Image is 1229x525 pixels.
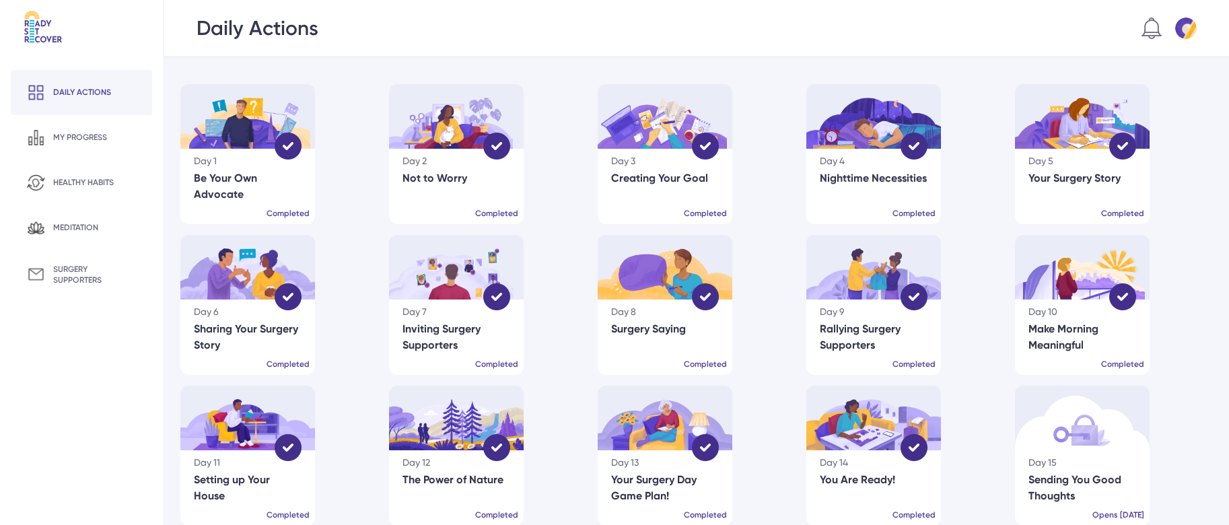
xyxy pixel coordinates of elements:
div: Day 10 [1028,305,1136,318]
img: Day5 [1015,84,1150,149]
a: Day1 Completed Day 1 Be Your Own Advocate Completed [180,84,378,224]
img: Completed [483,133,510,160]
img: Day1 [180,84,310,149]
img: Completed [901,133,927,160]
a: Surgery supporters icn surgery supporters [11,250,152,299]
div: Day 11 [194,456,302,469]
img: Completed [901,434,927,461]
img: Meditation icn [27,219,45,237]
img: Surgery supporters icn [27,265,45,283]
div: Opens [DATE] [1092,510,1144,520]
a: Logo [11,11,152,70]
div: Day 12 [402,456,510,469]
img: Logo [24,11,62,43]
a: Day3 Completed Day 3 Creating Your Goal Completed [598,84,796,224]
img: Completed [275,434,302,461]
img: Day8 [598,235,732,300]
img: Completed [1109,133,1136,160]
div: Day 13 [611,456,719,469]
div: Creating Your Goal [611,170,719,186]
a: Day8 Completed Day 8 Surgery Saying Completed [598,235,796,375]
div: Day 14 [820,456,927,469]
div: Your Surgery Day Game Plan! [611,472,719,504]
div: my progress [53,132,107,143]
img: Completed [275,133,302,160]
img: Healthy habits icn [27,174,45,192]
img: Completed [692,434,719,461]
div: Completed [684,359,727,370]
div: Completed [475,510,518,520]
img: Day12 [389,386,524,450]
img: Day7 [389,235,514,300]
img: Daily action icn [27,83,45,102]
div: Be Your Own Advocate [194,170,302,203]
div: Nighttime Necessities [820,170,927,186]
div: Surgery Saying [611,321,719,337]
a: Daily action icn Daily actions [11,70,152,115]
div: Day 4 [820,154,927,168]
div: The Power of Nature [402,472,510,488]
div: Day 15 [1028,456,1136,469]
img: Notification [1142,17,1162,39]
a: Day10 Completed Day 10 Make Morning Meaningful Completed [1015,235,1213,375]
div: Day 6 [194,305,302,318]
a: Day9 Completed Day 9 Rallying Surgery Supporters Completed [806,235,1004,375]
a: Day2 Completed Day 2 Not to Worry Completed [389,84,587,224]
img: Locked [1015,386,1150,516]
div: Inviting Surgery Supporters [402,321,510,353]
img: Completed [1109,283,1136,310]
div: Daily actions [53,87,111,98]
div: Day 8 [611,305,719,318]
a: Day5 Completed Day 5 Your Surgery Story Completed [1015,84,1213,224]
div: Day 5 [1028,154,1136,168]
div: Sharing Your Surgery Story [194,321,302,353]
div: Completed [267,208,310,219]
div: Completed [1101,208,1144,219]
img: Completed [483,283,510,310]
div: surgery supporters [53,264,136,285]
img: Day6 [180,235,315,300]
a: Day4 Completed Day 4 Nighttime Necessities Completed [806,84,1004,224]
div: Day 3 [611,154,719,168]
a: Day7 Completed Day 7 Inviting Surgery Supporters Completed [389,235,587,375]
div: Day 1 [194,154,302,168]
div: Setting up Your House [194,472,302,504]
a: Day6 Completed Day 6 Sharing Your Surgery Story Completed [180,235,378,375]
img: Day4 [806,84,941,149]
img: My progress icn [27,129,45,147]
img: Default profile pic 7 [1175,17,1197,39]
div: Day 7 [402,305,510,318]
div: Completed [684,510,727,520]
div: Day 2 [402,154,510,168]
a: Healthy habits icn healthy habits [11,160,152,205]
div: Make Morning Meaningful [1028,321,1136,353]
a: Meditation icn meditation [11,205,152,250]
div: Completed [267,510,310,520]
img: Completed [275,283,302,310]
div: Rallying Surgery Supporters [820,321,927,353]
img: Completed [901,283,927,310]
div: Not to Worry [402,170,510,186]
div: Completed [1101,359,1144,370]
div: Completed [475,208,518,219]
div: Completed [892,208,936,219]
div: Completed [892,359,936,370]
div: You Are Ready! [820,472,927,488]
img: Day3 [598,84,727,149]
div: Completed [267,359,310,370]
img: Day11 [180,386,315,450]
img: Day13 [598,386,732,450]
div: Day 9 [820,305,927,318]
img: Completed [483,434,510,461]
a: My progress icn my progress [11,115,152,160]
div: Daily Actions [197,16,318,40]
div: meditation [53,222,98,233]
div: Completed [684,208,727,219]
img: Completed [692,283,719,310]
div: Your Surgery Story [1028,170,1136,186]
img: Day9 [806,235,941,300]
div: Completed [892,510,936,520]
div: Completed [475,359,518,370]
img: Day15 [806,386,941,450]
img: Completed [692,133,719,160]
